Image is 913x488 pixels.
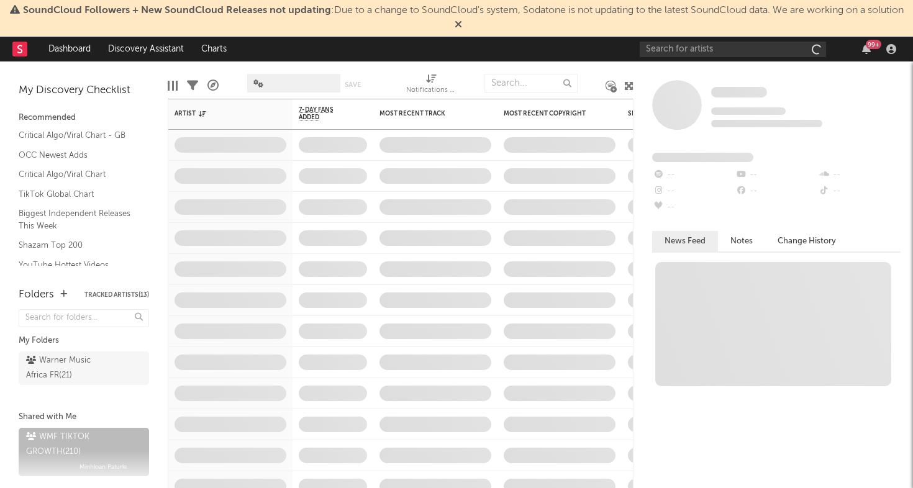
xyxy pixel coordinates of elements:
[652,153,753,162] span: Fans Added by Platform
[187,68,198,104] div: Filters
[299,106,348,121] span: 7-Day Fans Added
[79,459,127,474] span: Minhloan Paturle
[19,188,137,201] a: TikTok Global Chart
[19,207,137,232] a: Biggest Independent Releases This Week
[193,37,235,61] a: Charts
[652,199,735,215] div: --
[26,353,114,383] div: Warner Music Africa FR ( 21 )
[19,351,149,385] a: Warner Music Africa FR(21)
[19,148,137,162] a: OCC Newest Adds
[652,183,735,199] div: --
[711,120,822,127] span: 0 fans last week
[168,68,178,104] div: Edit Columns
[19,83,149,98] div: My Discovery Checklist
[735,167,817,183] div: --
[345,81,361,88] button: Save
[652,167,735,183] div: --
[406,68,456,104] div: Notifications (Artist)
[765,231,848,251] button: Change History
[19,287,54,302] div: Folders
[735,183,817,199] div: --
[23,6,904,16] span: : Due to a change to SoundCloud's system, Sodatone is not updating to the latest SoundCloud data....
[866,40,881,49] div: 99 +
[406,83,456,98] div: Notifications (Artist)
[652,231,718,251] button: News Feed
[711,87,767,97] span: Some Artist
[19,129,137,142] a: Critical Algo/Viral Chart - GB
[40,37,99,61] a: Dashboard
[711,86,767,99] a: Some Artist
[379,110,473,117] div: Most Recent Track
[862,44,871,54] button: 99+
[818,183,901,199] div: --
[19,410,149,425] div: Shared with Me
[19,309,149,327] input: Search for folders...
[19,428,149,476] a: WMF TIKTOK GROWTH(210)Minhloan Paturle
[711,107,786,115] span: Tracking Since: [DATE]
[26,430,139,459] div: WMF TIKTOK GROWTH ( 210 )
[19,258,137,272] a: YouTube Hottest Videos
[455,20,462,30] span: Dismiss
[640,42,826,57] input: Search for artists
[23,6,331,16] span: SoundCloud Followers + New SoundCloud Releases not updating
[84,292,149,298] button: Tracked Artists(13)
[818,167,901,183] div: --
[484,74,578,93] input: Search...
[504,110,597,117] div: Most Recent Copyright
[19,238,137,252] a: Shazam Top 200
[718,231,765,251] button: Notes
[19,333,149,348] div: My Folders
[175,110,268,117] div: Artist
[99,37,193,61] a: Discovery Assistant
[19,168,137,181] a: Critical Algo/Viral Chart
[207,68,219,104] div: A&R Pipeline
[19,111,149,125] div: Recommended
